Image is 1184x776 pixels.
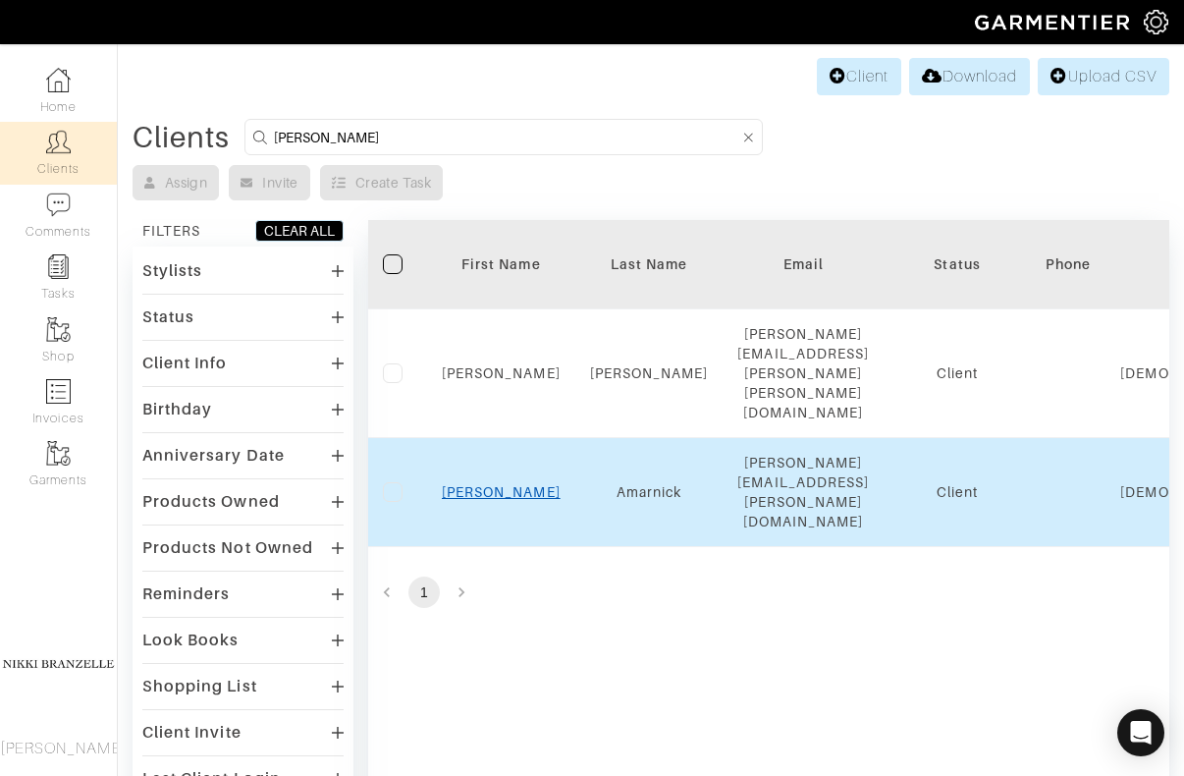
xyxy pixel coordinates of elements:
[255,220,344,242] button: CLEAR ALL
[1117,709,1164,756] div: Open Intercom Messenger
[142,307,194,327] div: Status
[898,482,1016,502] div: Client
[1046,254,1091,274] div: Phone
[1144,10,1168,34] img: gear-icon-white-bd11855cb880d31180b6d7d6211b90ccbf57a29d726f0c71d8c61bd08dd39cc2.png
[575,220,724,309] th: Toggle SortBy
[142,446,285,466] div: Anniversary Date
[142,677,257,696] div: Shopping List
[427,220,575,309] th: Toggle SortBy
[442,365,561,381] a: [PERSON_NAME]
[46,193,71,217] img: comment-icon-a0a6a9ef722e966f86d9cbdc48e553b5cf19dbc54f86b18d962a5391bc8f6eb6.png
[142,400,212,419] div: Birthday
[142,261,202,281] div: Stylists
[142,538,313,558] div: Products Not Owned
[898,254,1016,274] div: Status
[46,254,71,279] img: reminder-icon-8004d30b9f0a5d33ae49ab947aed9ed385cf756f9e5892f1edd6e32f2345188e.png
[46,317,71,342] img: garments-icon-b7da505a4dc4fd61783c78ac3ca0ef83fa9d6f193b1c9dc38574b1d14d53ca28.png
[46,379,71,404] img: orders-icon-0abe47150d42831381b5fb84f609e132dff9fe21cb692f30cb5eec754e2cba89.png
[142,221,200,241] div: FILTERS
[142,492,280,512] div: Products Owned
[142,584,230,604] div: Reminders
[737,453,869,531] div: [PERSON_NAME][EMAIL_ADDRESS][PERSON_NAME][DOMAIN_NAME]
[965,5,1144,39] img: garmentier-logo-header-white-b43fb05a5012e4ada735d5af1a66efaba907eab6374d6393d1fbf88cb4ef424d.png
[737,254,869,274] div: Email
[817,58,901,95] a: Client
[142,631,240,650] div: Look Books
[46,68,71,92] img: dashboard-icon-dbcd8f5a0b271acd01030246c82b418ddd0df26cd7fceb0bd07c9910d44c42f6.png
[274,125,739,149] input: Search by name, email, phone, city, or state
[442,254,561,274] div: First Name
[142,354,228,373] div: Client Info
[408,577,440,608] button: page 1
[46,130,71,154] img: clients-icon-6bae9207a08558b7cb47a8932f037763ab4055f8c8b6bfacd5dc20c3e0201464.png
[46,441,71,466] img: garments-icon-b7da505a4dc4fd61783c78ac3ca0ef83fa9d6f193b1c9dc38574b1d14d53ca28.png
[884,220,1031,309] th: Toggle SortBy
[909,58,1030,95] a: Download
[1038,58,1169,95] a: Upload CSV
[590,254,709,274] div: Last Name
[590,365,709,381] a: [PERSON_NAME]
[898,363,1016,383] div: Client
[142,723,242,743] div: Client Invite
[368,577,1169,608] nav: pagination navigation
[264,221,335,241] div: CLEAR ALL
[442,484,561,500] a: [PERSON_NAME]
[617,484,681,500] a: Amarnick
[133,128,230,147] div: Clients
[737,324,869,422] div: [PERSON_NAME][EMAIL_ADDRESS][PERSON_NAME][PERSON_NAME][DOMAIN_NAME]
